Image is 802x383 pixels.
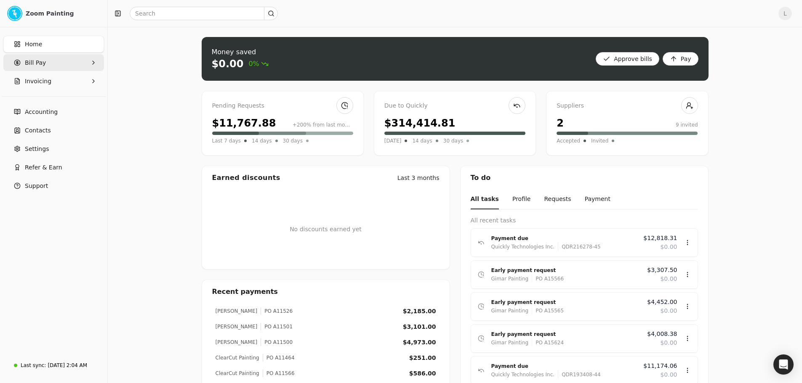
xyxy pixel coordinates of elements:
[3,358,104,373] a: Last sync:[DATE] 2:04 AM
[660,370,677,379] span: $0.00
[212,173,280,183] div: Earned discounts
[293,121,353,129] div: +200% from last month
[216,370,259,377] div: ClearCut Painting
[676,121,698,129] div: 9 invited
[409,354,436,362] div: $251.00
[3,140,104,157] a: Settings
[212,116,276,131] div: $11,767.88
[647,266,677,275] span: $3,307.50
[384,101,525,111] div: Due to Quickly
[263,370,295,377] div: PO A11566
[558,370,600,379] div: QDR193408-44
[491,266,641,275] div: Early payment request
[26,9,100,18] div: Zoom Painting
[773,354,794,375] div: Open Intercom Messenger
[660,338,677,347] span: $0.00
[283,137,303,145] span: 30 days
[403,322,436,331] div: $3,101.00
[25,40,42,49] span: Home
[216,307,258,315] div: [PERSON_NAME]
[471,190,499,209] button: All tasks
[557,116,564,131] div: 2
[532,275,564,283] div: PO A15566
[25,77,51,86] span: Invoicing
[3,73,104,90] button: Invoicing
[647,298,677,306] span: $4,452.00
[216,354,259,362] div: ClearCut Painting
[252,137,272,145] span: 14 days
[384,137,402,145] span: [DATE]
[491,243,555,251] div: Quickly Technologies Inc.
[491,370,555,379] div: Quickly Technologies Inc.
[585,190,610,209] button: Payment
[532,306,564,315] div: PO A15565
[596,52,659,66] button: Approve bills
[25,58,46,67] span: Bill Pay
[212,101,353,111] div: Pending Requests
[647,330,677,338] span: $4,008.38
[216,323,258,330] div: [PERSON_NAME]
[443,137,463,145] span: 30 days
[3,36,104,53] a: Home
[212,57,244,71] div: $0.00
[384,116,456,131] div: $314,414.81
[409,369,436,378] div: $586.00
[263,354,295,362] div: PO A11464
[25,182,48,190] span: Support
[558,243,600,251] div: QDR216278-45
[660,306,677,315] span: $0.00
[202,280,450,304] div: Recent payments
[663,52,698,66] button: Pay
[591,137,608,145] span: Invited
[532,338,564,347] div: PO A15624
[412,137,432,145] span: 14 days
[48,362,87,369] div: [DATE] 2:04 AM
[290,211,362,247] div: No discounts earned yet
[25,126,51,135] span: Contacts
[3,177,104,194] button: Support
[261,338,293,346] div: PO A11500
[25,163,62,172] span: Refer & Earn
[261,323,293,330] div: PO A11501
[491,275,529,283] div: Gimar Painting
[21,362,46,369] div: Last sync:
[25,108,58,116] span: Accounting
[512,190,531,209] button: Profile
[491,234,637,243] div: Payment due
[461,166,708,190] div: To do
[660,275,677,283] span: $0.00
[3,103,104,120] a: Accounting
[7,6,22,21] img: 53dfaddc-4243-4885-9112-5521109ec7d1.png
[216,338,258,346] div: [PERSON_NAME]
[544,190,571,209] button: Requests
[643,362,677,370] span: $11,174.06
[557,101,698,111] div: Suppliers
[491,330,641,338] div: Early payment request
[3,159,104,176] button: Refer & Earn
[397,174,440,182] div: Last 3 months
[491,338,529,347] div: Gimar Painting
[3,54,104,71] button: Bill Pay
[25,145,49,153] span: Settings
[778,7,792,20] button: L
[471,216,698,225] div: All recent tasks
[491,298,641,306] div: Early payment request
[212,137,241,145] span: Last 7 days
[660,243,677,251] span: $0.00
[212,47,269,57] div: Money saved
[130,7,278,20] input: Search
[403,307,436,316] div: $2,185.00
[403,338,436,347] div: $4,973.00
[248,59,268,69] span: 0%
[557,137,580,145] span: Accepted
[3,122,104,139] a: Contacts
[261,307,293,315] div: PO A11526
[643,234,677,243] span: $12,818.31
[491,362,637,370] div: Payment due
[491,306,529,315] div: Gimar Painting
